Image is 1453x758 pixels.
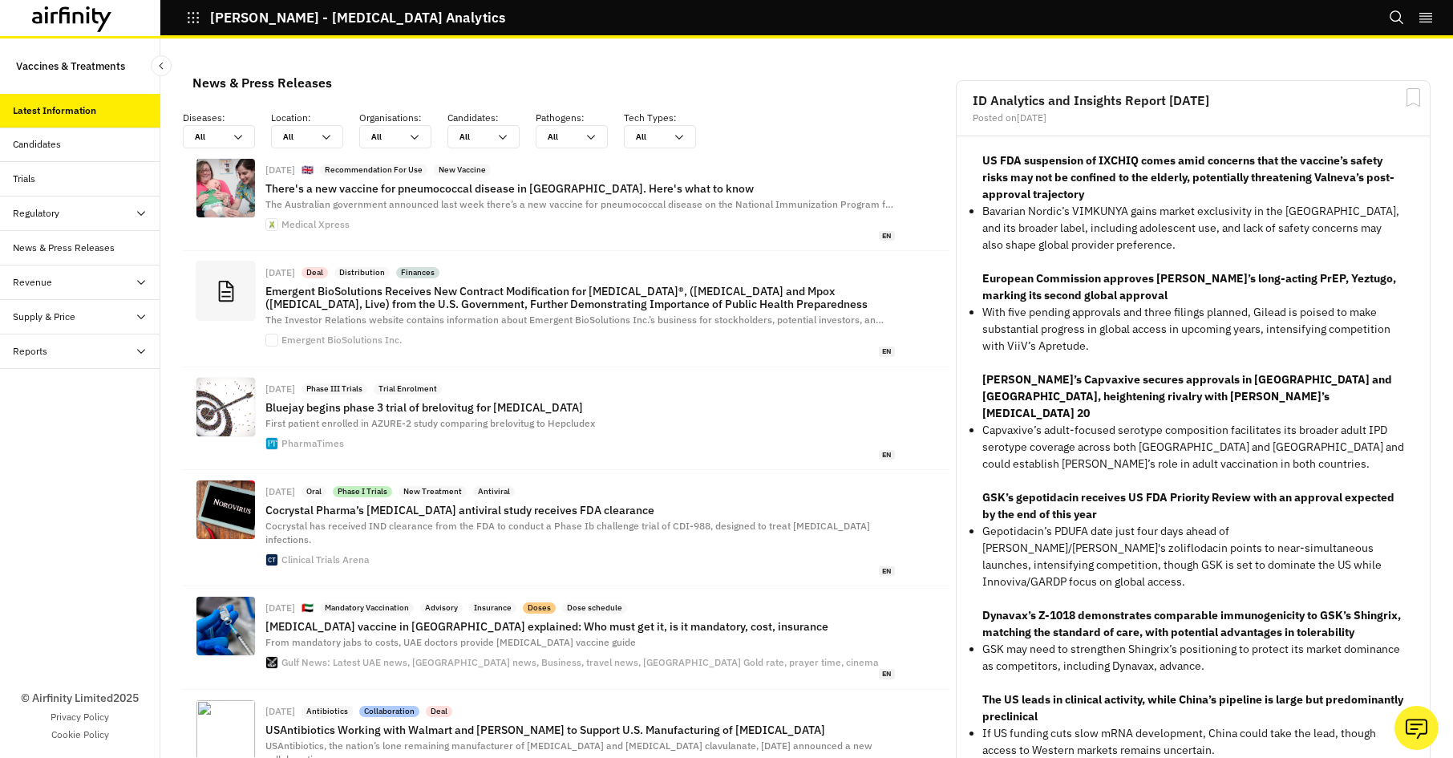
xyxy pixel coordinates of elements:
div: Latest Information [13,103,96,118]
p: 🇬🇧 [302,164,314,177]
strong: European Commission approves [PERSON_NAME]’s long-acting PrEP, Yeztugo, marking its second global... [982,271,1396,302]
p: [PERSON_NAME] - [MEDICAL_DATA] Analytics [210,10,505,25]
div: News & Press Releases [192,71,332,95]
span: Cocrystal has received IND clearance from the FDA to conduct a Phase Ib challenge trial of CDI-98... [265,520,870,545]
button: Ask our analysts [1394,706,1439,750]
span: en [879,450,895,460]
span: From mandatory jabs to costs, UAE doctors provide [MEDICAL_DATA] vaccine guide [265,636,636,648]
p: Candidates : [447,111,536,125]
p: Recommendation For Use [325,164,423,176]
p: Bavarian Nordic’s VIMKUNYA gains market exclusivity in the [GEOGRAPHIC_DATA], and its broader lab... [982,203,1404,253]
p: New Vaccine [439,164,486,176]
button: Close Sidebar [151,55,172,76]
p: 🇦🇪 [302,602,314,615]
span: en [879,231,895,241]
p: Location : [271,111,359,125]
p: Oral [306,486,322,497]
span: en [879,347,895,357]
p: Vaccines & Treatments [16,51,125,81]
strong: Dynavax’s Z-1018 demonstrates comparable immunogenicity to GSK’s Shingrix, matching the standard ... [982,608,1401,639]
p: Dose schedule [567,602,622,614]
img: gulfnews%2F2024-11-17%2Fggioi7tl%2FOPN_210321_edit_17853d5d903_original_ratio.jpg [196,597,255,655]
div: Reports [13,344,47,359]
img: baby-vaccine-2.jpg [196,159,255,217]
div: PharmaTimes [281,439,344,448]
p: Collaboration [364,706,415,717]
p: Advisory [425,602,458,614]
a: Privacy Policy [51,710,109,724]
p: Cocrystal Pharma’s [MEDICAL_DATA] antiviral study receives FDA clearance [265,504,895,517]
a: [DATE]Phase III TrialsTrial EnrolmentBluejay begins phase 3 trial of brelovitug for [MEDICAL_DATA... [183,367,949,470]
p: Diseases : [183,111,271,125]
div: [DATE] [265,707,295,716]
strong: US FDA suspension of IXCHIQ comes amid concerns that the vaccine’s safety risks may not be confin... [982,153,1394,201]
img: favicons.png [266,334,277,346]
button: [PERSON_NAME] - [MEDICAL_DATA] Analytics [186,4,505,31]
p: Phase III Trials [306,383,362,395]
span: The Australian government announced last week there’s a new vaccine for pneumococcal disease on t... [265,198,893,210]
a: [DATE]DealDistributionFinancesEmergent BioSolutions Receives New Contract Modification for [MEDIC... [183,251,949,367]
p: New Treatment [403,486,462,497]
p: Mandatory Vaccination [325,602,409,614]
p: USAntibiotics Working with Walmart and [PERSON_NAME] to Support U.S. Manufacturing of [MEDICAL_DATA] [265,724,895,736]
p: [MEDICAL_DATA] vaccine in [GEOGRAPHIC_DATA] explained: Who must get it, is it mandatory, cost, in... [265,620,895,633]
strong: GSK’s gepotidacin receives US FDA Priority Review with an approval expected by the end of this year [982,490,1394,521]
p: There's a new vaccine for pneumococcal disease in [GEOGRAPHIC_DATA]. Here's what to know [265,182,895,195]
div: Trials [13,172,35,186]
p: Capvaxive’s adult-focused serotype composition facilitates its broader adult IPD serotype coverag... [982,422,1404,472]
p: Antiviral [478,486,510,497]
p: Trial Enrolment [378,383,437,395]
span: en [879,566,895,577]
p: Deal [431,706,447,717]
img: Target.jpg [196,378,255,436]
a: Cookie Policy [51,728,109,742]
div: [DATE] [265,384,295,394]
svg: Bookmark Report [1403,87,1423,107]
p: Emergent BioSolutions Receives New Contract Modification for [MEDICAL_DATA]®, ([MEDICAL_DATA] and... [265,285,895,310]
strong: [PERSON_NAME]’s Capvaxive secures approvals in [GEOGRAPHIC_DATA] and [GEOGRAPHIC_DATA], heighteni... [982,372,1392,420]
div: Clinical Trials Arena [281,555,370,565]
p: GSK may need to strengthen Shingrix’s positioning to protect its market dominance as competitors,... [982,641,1404,675]
p: Bluejay begins phase 3 trial of brelovitug for [MEDICAL_DATA] [265,401,895,414]
div: News & Press Releases [13,241,115,255]
p: With five pending approvals and three filings planned, Gilead is poised to make substantial progr... [982,304,1404,355]
div: [DATE] [265,603,295,613]
p: Tech Types : [624,111,712,125]
a: [DATE]🇦🇪Mandatory VaccinationAdvisoryInsuranceDosesDose schedule[MEDICAL_DATA] vaccine in [GEOGRA... [183,586,949,689]
img: favicon.ico [266,657,277,668]
img: web-app-manifest-512x512.png [266,219,277,230]
h2: ID Analytics and Insights Report [DATE] [973,94,1414,107]
p: Doses [528,602,551,614]
span: en [879,669,895,679]
span: First patient enrolled in AZURE-2 study comparing brelovitug to Hepcludex [265,417,595,429]
img: cropped-Clinical-Trials-Arena-270x270.png [266,554,277,565]
img: shutterstock_2566367647.jpg [196,480,255,539]
span: The Investor Relations website contains information about Emergent BioSolutions Inc.’s business f... [265,314,884,326]
div: [DATE] [265,487,295,497]
p: Phase I Trials [338,486,387,497]
div: Revenue [13,275,52,290]
a: [DATE]🇬🇧Recommendation For UseNew VaccineThere's a new vaccine for pneumococcal disease in [GEOGR... [183,148,949,251]
p: Gepotidacin’s PDUFA date just four days ahead of [PERSON_NAME]/[PERSON_NAME]'s zoliflodacin point... [982,523,1404,590]
div: [DATE] [265,268,295,278]
p: Deal [306,267,323,278]
p: Antibiotics [306,706,348,717]
p: Pathogens : [536,111,624,125]
p: Finances [401,267,435,278]
div: Emergent BioSolutions Inc. [281,335,402,345]
button: Search [1389,4,1405,31]
a: [DATE]OralPhase I TrialsNew TreatmentAntiviralCocrystal Pharma’s [MEDICAL_DATA] antiviral study r... [183,470,949,586]
p: © Airfinity Limited 2025 [21,690,139,707]
div: Posted on [DATE] [973,113,1414,123]
div: [DATE] [265,165,295,175]
div: Regulatory [13,206,59,221]
strong: The US leads in clinical activity, while China’s pipeline is large but predominantly preclinical [982,692,1403,724]
div: Supply & Price [13,310,75,324]
p: Insurance [474,602,512,614]
div: Candidates [13,137,61,152]
p: Organisations : [359,111,447,125]
p: Distribution [339,267,385,278]
div: Gulf News: Latest UAE news, [GEOGRAPHIC_DATA] news, Business, travel news, [GEOGRAPHIC_DATA] Gold... [281,658,879,667]
img: PT-icon.png [266,438,277,449]
div: Medical Xpress [281,220,350,229]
